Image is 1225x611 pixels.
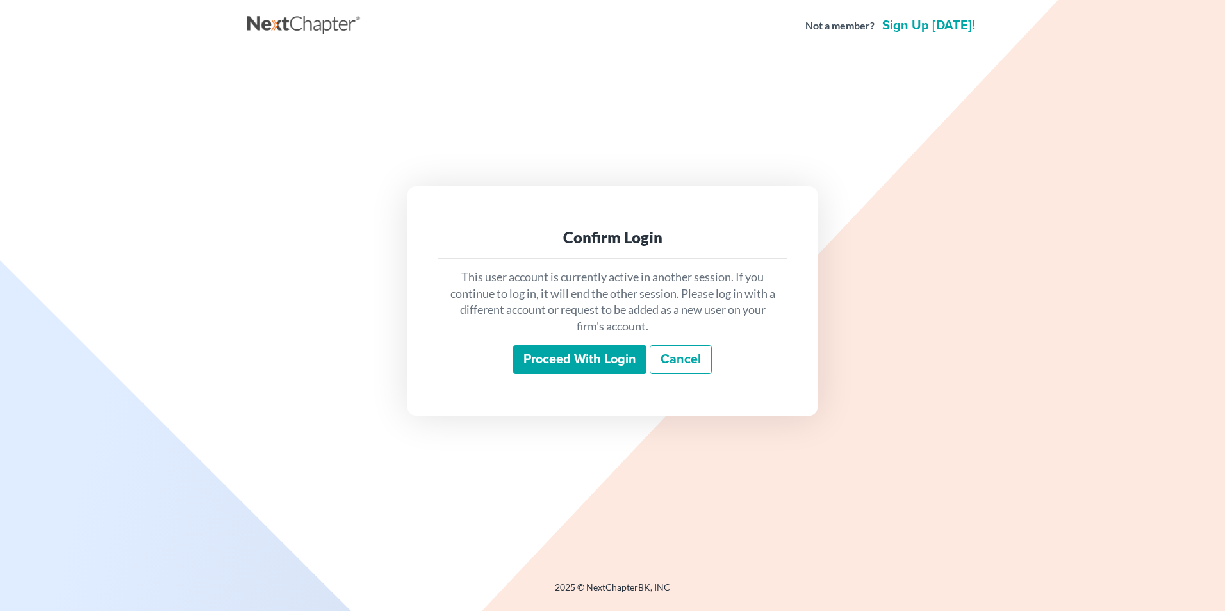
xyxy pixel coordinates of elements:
a: Sign up [DATE]! [880,19,978,32]
p: This user account is currently active in another session. If you continue to log in, it will end ... [448,269,777,335]
a: Cancel [650,345,712,375]
strong: Not a member? [805,19,875,33]
input: Proceed with login [513,345,646,375]
div: 2025 © NextChapterBK, INC [247,581,978,604]
div: Confirm Login [448,227,777,248]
